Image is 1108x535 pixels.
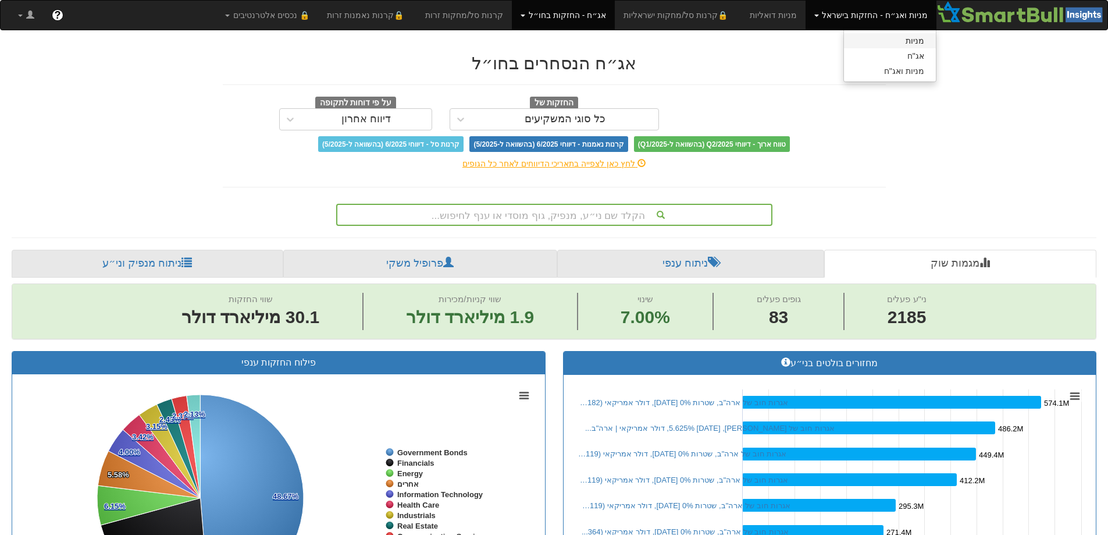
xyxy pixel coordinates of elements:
font: 1.9 מיליארד דולר [406,307,534,327]
font: ני"ע פעלים [887,294,927,304]
font: טווח ארוך - דיווחי Q2/2025 (בהשוואה ל-Q1/2025) [638,140,786,148]
font: 2185 [888,307,927,327]
tspan: Real Estate [397,522,438,530]
tspan: Financials [397,459,434,467]
font: פילוח החזקות ענפי [241,357,316,367]
img: סמארטבול [936,1,1107,24]
font: מניות ואג״ח - החזקות בישראל [822,10,927,20]
tspan: 412.2M [960,476,985,485]
tspan: 2.43% [159,415,181,424]
font: הקלד שם ני״ע, מנפיק, גוף מוסדי או ענף לחיפוש... [432,210,645,221]
font: שינוי [637,294,653,304]
font: מניות ואג"ח [884,66,924,76]
tspan: 4.00% [119,448,140,456]
tspan: 486.2M [998,424,1023,433]
tspan: 6.15% [104,502,126,511]
font: קרנות סל/מחקות זרות [425,10,503,20]
tspan: 574.1M [1044,399,1069,408]
a: אג״ח - החזקות בחו״ל [512,1,615,30]
font: אגרות חוב של [PERSON_NAME], 5.625% [DATE], דולר אמריקאי | ארה"ב... [585,424,835,433]
font: 🔒 [718,10,728,20]
tspan: 3.15% [146,422,168,431]
tspan: Government Bonds [397,448,468,457]
tspan: Energy [397,469,423,478]
font: ניתוח ענפי [662,257,708,269]
font: 30.1 מיליארד דולר [181,307,319,327]
a: קרנות סל/מחקות זרות [416,1,512,30]
font: אג״ח - החזקות בחו״ל [529,10,606,20]
font: 🔒 [394,10,404,20]
font: לחץ כאן לצפייה בתאריכי הדיווחים לאחר כל הגופים [462,159,635,168]
a: 🔒קרנות נאמנות זרות [318,1,417,30]
font: 7.00% [621,307,670,327]
font: קרנות נאמנות זרות [327,10,394,20]
font: קרנות סל/מחקות ישראליות [624,10,718,20]
tspan: אחרים [397,480,419,488]
a: ניתוח מנפיק וני״ע [12,250,283,278]
tspan: 2.13% [184,410,205,419]
font: אגרות חוב של ארה"ב, שטרות 0% [DATE], דולר אמריקאי (182… [580,398,788,407]
tspan: 3.42% [132,433,154,441]
font: ? [54,9,60,21]
tspan: 48.67% [273,492,299,501]
font: קרנות סל - דיווחי 6/2025 (בהשוואה ל-5/2025) [322,140,459,148]
font: אגרות חוב של ארה"ב, שטרות 0% [DATE], דולר אמריקאי (119… [580,476,788,484]
ul: מניות ואג״ח - החזקות בישראל [843,30,936,82]
font: אגרות חוב של ארה"ב, שטרות 0% [DATE], דולר אמריקאי (119… [578,449,786,458]
font: מניות דואליות [750,10,797,20]
tspan: 449.4M [979,451,1004,459]
tspan: 5.58% [108,470,129,479]
font: מניות [906,36,924,45]
a: פרופיל משקי [283,250,557,278]
a: מניות ואג״ח - החזקות בישראל [806,1,936,30]
tspan: Industrials [397,511,436,520]
font: גופים פעלים [757,294,801,304]
a: מגמות שוק [824,250,1096,278]
a: 🔒 נכסים אלטרנטיבים [216,1,318,30]
a: מניות דואליות [741,1,806,30]
font: אג״ח הנסחרים בחו״ל [472,54,637,73]
font: אג"ח [907,51,924,61]
a: ניתוח ענפי [557,250,825,278]
font: מגמות שוק [931,257,979,269]
font: דיווח אחרון [341,113,391,125]
tspan: 295.3M [899,502,924,511]
font: 🔒 נכסים אלטרנטיבים [233,10,309,20]
font: כל סוגי המשקיעים [525,113,605,125]
font: החזקות של [535,98,574,107]
font: פרופיל משקי [386,257,443,269]
tspan: Health Care [397,501,439,509]
font: שווי קניות/מכירות [439,294,501,304]
font: 83 [769,307,788,327]
font: קרנות נאמנות - דיווחי 6/2025 (בהשוואה ל-5/2025) [473,140,624,148]
font: על פי דוחות לתקופה [320,98,391,107]
tspan: Information Technology [397,490,483,499]
font: ניתוח מנפיק וני״ע [102,257,181,269]
font: אגרות חוב של ארה"ב, שטרות 0% [DATE], דולר אמריקאי (119… [582,501,790,510]
a: 🔒קרנות סל/מחקות ישראליות [615,1,740,30]
a: ? [43,1,72,30]
font: שווי החזקות [229,294,273,304]
font: מחזורים בולטים בני״ע [790,358,878,368]
tspan: 2.37% [172,412,194,420]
